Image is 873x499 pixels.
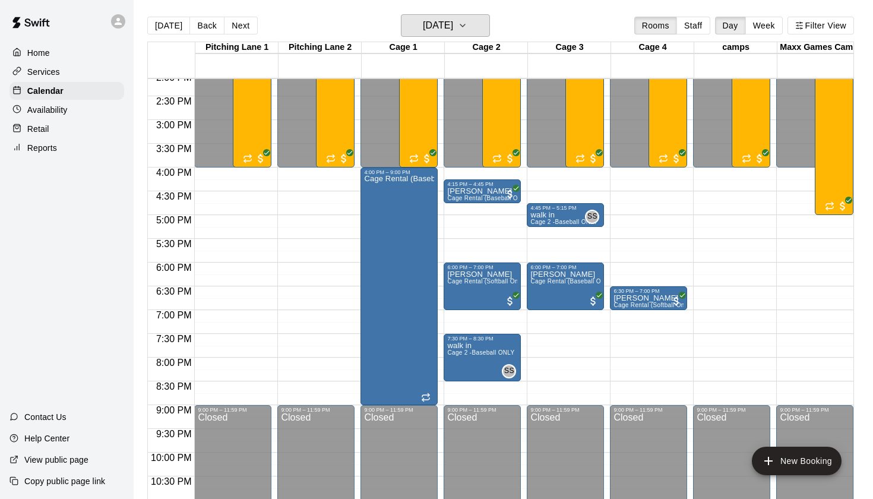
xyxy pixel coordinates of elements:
span: All customers have paid [421,153,433,165]
span: Sluggerz Staff [590,210,599,224]
span: 8:00 PM [153,358,195,368]
button: Back [189,17,224,34]
span: SS [504,365,514,377]
div: 4:45 PM – 5:15 PM [530,205,600,211]
span: All customers have paid [504,295,516,307]
div: Cage 4 [611,42,694,53]
p: Contact Us [24,411,67,423]
span: All customers have paid [504,153,516,165]
a: Reports [10,139,124,157]
div: 9:00 PM – 11:59 PM [697,407,767,413]
button: add [752,447,842,475]
div: 4:15 PM – 4:45 PM [447,181,517,187]
p: Retail [27,123,49,135]
p: Services [27,66,60,78]
span: Recurring event [659,154,668,163]
div: 7:30 PM – 8:30 PM: walk in [444,334,521,381]
span: Recurring event [326,154,336,163]
span: 3:30 PM [153,144,195,154]
span: All customers have paid [670,153,682,165]
button: Day [715,17,746,34]
span: Cage Rental (Baseball Only) [447,195,528,201]
div: 6:00 PM – 7:00 PM [530,264,600,270]
div: 4:00 PM – 9:00 PM: Cage Rental (Baseball Only) [360,168,438,405]
div: 9:00 PM – 11:59 PM [530,407,600,413]
div: Sluggerz Staff [585,210,599,224]
div: Cage 2 [445,42,528,53]
div: camps [694,42,777,53]
p: Copy public page link [24,475,105,487]
h6: [DATE] [423,17,453,34]
div: 9:00 PM – 11:59 PM [613,407,684,413]
p: Reports [27,142,57,154]
span: Recurring event [575,154,585,163]
a: Services [10,63,124,81]
span: Recurring event [742,154,751,163]
div: 4:15 PM – 4:45 PM: David Rother [444,179,521,203]
span: Recurring event [243,154,252,163]
a: Retail [10,120,124,138]
div: 4:45 PM – 5:15 PM: walk in [527,203,604,227]
span: SS [587,211,597,223]
div: 6:30 PM – 7:00 PM [613,288,684,294]
div: 9:00 PM – 11:59 PM [198,407,268,413]
span: All customers have paid [837,200,849,212]
p: Help Center [24,432,69,444]
span: 7:00 PM [153,310,195,320]
span: Sluggerz Staff [507,364,516,378]
a: Home [10,44,124,62]
span: Recurring event [825,201,834,211]
p: Availability [27,104,68,116]
div: 9:00 PM – 11:59 PM [281,407,351,413]
span: Recurring event [409,154,419,163]
span: All customers have paid [587,153,599,165]
span: All customers have paid [255,153,267,165]
span: 5:30 PM [153,239,195,249]
span: 3:00 PM [153,120,195,130]
span: 7:30 PM [153,334,195,344]
span: 10:00 PM [148,453,194,463]
span: Cage Rental (Softball Only) [613,302,691,308]
a: Availability [10,101,124,119]
span: Cage Rental (Softball Only) [447,278,525,285]
div: 9:00 PM – 11:59 PM [364,407,434,413]
span: Recurring event [492,154,502,163]
span: 10:30 PM [148,476,194,487]
span: All customers have paid [670,295,682,307]
div: 4:00 PM – 9:00 PM [364,169,434,175]
span: All customers have paid [504,188,516,200]
span: 2:30 PM [153,96,195,106]
div: Pitching Lane 2 [279,42,362,53]
button: Rooms [634,17,677,34]
a: Calendar [10,82,124,100]
button: Next [224,17,257,34]
span: 9:30 PM [153,429,195,439]
button: [DATE] [147,17,190,34]
span: All customers have paid [587,295,599,307]
span: All customers have paid [754,153,766,165]
span: 8:30 PM [153,381,195,391]
span: Cage 2 -Baseball ONLY [447,349,514,356]
div: 9:00 PM – 11:59 PM [447,407,517,413]
span: 6:30 PM [153,286,195,296]
div: 6:00 PM – 7:00 PM: Daniel Jafine [527,263,604,310]
div: 6:00 PM – 7:00 PM: Frank Meilleur [444,263,521,310]
span: 6:00 PM [153,263,195,273]
p: View public page [24,454,88,466]
div: Sluggerz Staff [502,364,516,378]
span: 5:00 PM [153,215,195,225]
button: Week [745,17,783,34]
span: 9:00 PM [153,405,195,415]
button: Staff [676,17,710,34]
button: [DATE] [401,14,490,37]
div: 7:30 PM – 8:30 PM [447,336,517,342]
div: Cage 3 [528,42,611,53]
span: All customers have paid [338,153,350,165]
div: 6:30 PM – 7:00 PM: Alana Helem [610,286,687,310]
